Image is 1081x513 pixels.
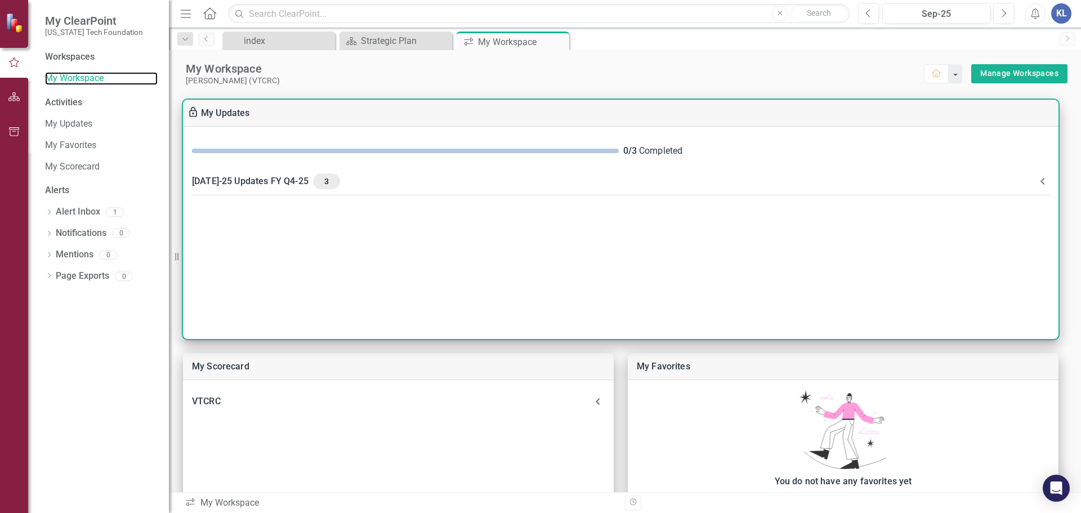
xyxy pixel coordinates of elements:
span: Search [807,8,831,17]
div: My Workspace [478,35,566,49]
a: index [225,34,332,48]
a: Notifications [56,227,106,240]
div: Activities [45,96,158,109]
a: My Scorecard [192,361,249,372]
a: My Updates [45,118,158,131]
div: VTCRC [192,394,591,409]
div: Sep-25 [886,7,986,21]
div: Favorited reports or detail pages will show up here. [633,492,1053,505]
a: My Scorecard [45,160,158,173]
a: My Favorites [637,361,690,372]
button: Sep-25 [882,3,990,24]
span: My ClearPoint [45,14,143,28]
a: My Updates [201,108,250,118]
div: You do not have any favorites yet [633,474,1053,489]
button: KL [1051,3,1071,24]
div: [PERSON_NAME] (VTCRC) [186,76,924,86]
a: Manage Workspaces [980,66,1058,81]
small: [US_STATE] Tech Foundation [45,28,143,37]
div: VTCRC [183,389,614,414]
div: Strategic Plan [361,34,449,48]
a: My Workspace [45,72,158,85]
a: Alert Inbox [56,206,100,218]
span: 3 [318,176,336,186]
div: Open Intercom Messenger [1043,475,1070,502]
div: 0 [112,229,130,238]
button: Manage Workspaces [971,64,1067,83]
div: Workspaces [45,51,95,64]
div: index [244,34,332,48]
a: My Favorites [45,139,158,152]
a: Page Exports [56,270,109,283]
a: Mentions [56,248,93,261]
input: Search ClearPoint... [228,4,850,24]
div: My Workspace [186,61,924,76]
div: My Workspace [185,497,617,510]
div: 1 [106,207,124,217]
div: To enable drag & drop and resizing, please duplicate this workspace from “Manage Workspaces” [187,106,201,120]
a: Strategic Plan [342,34,449,48]
div: 0 [115,271,133,281]
div: [DATE]-25 Updates FY Q4-253 [183,167,1058,196]
img: ClearPoint Strategy [6,13,25,33]
div: Alerts [45,184,158,197]
div: Completed [623,145,1050,158]
div: [DATE]-25 Updates FY Q4-25 [192,173,1036,189]
div: 0 / 3 [623,145,637,158]
button: Search [790,6,847,21]
div: split button [971,64,1067,83]
div: 0 [99,250,117,260]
